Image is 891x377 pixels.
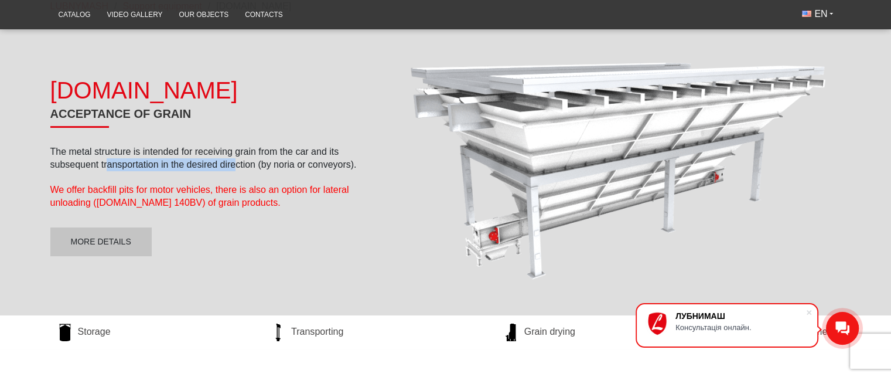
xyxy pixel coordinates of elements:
[802,11,811,17] img: English
[50,107,370,128] h1: Acceptance of grain
[50,74,370,107] div: [DOMAIN_NAME]
[524,325,575,338] span: Grain drying
[78,325,111,338] span: Storage
[50,4,99,26] a: Catalog
[675,311,805,321] div: ЛУБНИМАШ
[50,227,152,257] a: More details
[50,145,370,172] p: The metal structure is intended for receiving grain from the car and its subsequent transportatio...
[50,185,349,208] span: We offer backfill pits for motor vehicles, there is also an option for lateral unloading ([DOMAIN...
[50,324,117,341] a: Storage
[497,324,581,341] a: Grain drying
[291,325,343,338] span: Transporting
[794,4,841,25] button: EN
[814,8,827,21] span: EN
[237,4,291,26] a: Contacts
[675,323,805,332] div: Консультація онлайн.
[99,4,171,26] a: Video gallery
[264,324,349,341] a: Transporting
[171,4,237,26] a: Our objects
